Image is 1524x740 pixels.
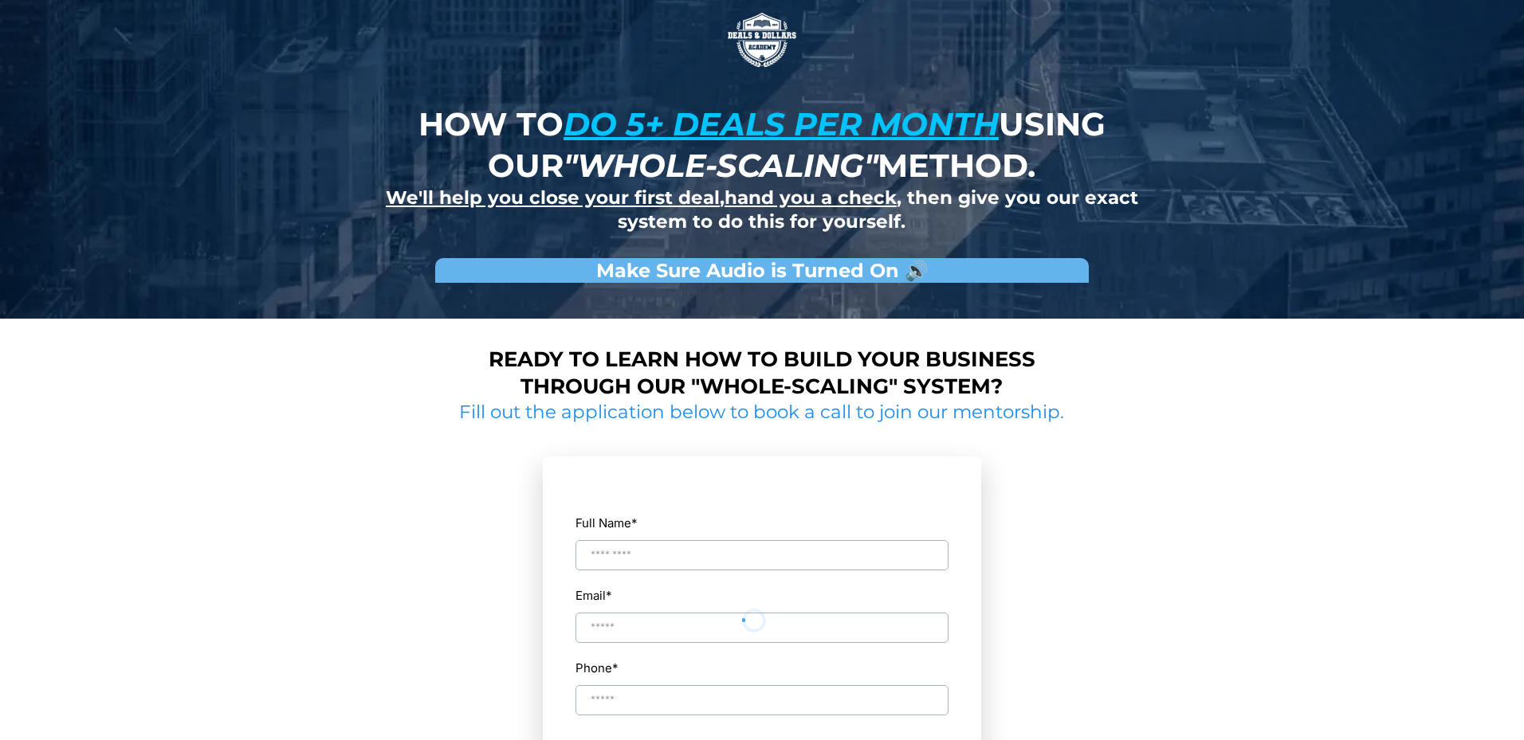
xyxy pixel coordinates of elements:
label: Full Name [575,512,949,534]
label: Email [575,585,612,606]
u: We'll help you close your first deal [386,186,720,209]
strong: Make Sure Audio is Turned On 🔊 [596,259,929,282]
em: "whole-scaling" [564,146,878,185]
u: hand you a check [725,186,897,209]
h2: Fill out the application below to book a call to join our mentorship. [454,401,1070,425]
label: Phone [575,657,949,679]
strong: , , then give you our exact system to do this for yourself. [386,186,1138,233]
strong: How to using our method. [418,104,1106,185]
u: do 5+ deals per month [564,104,999,143]
strong: Ready to learn how to build your business through our "whole-scaling" system? [489,347,1035,399]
